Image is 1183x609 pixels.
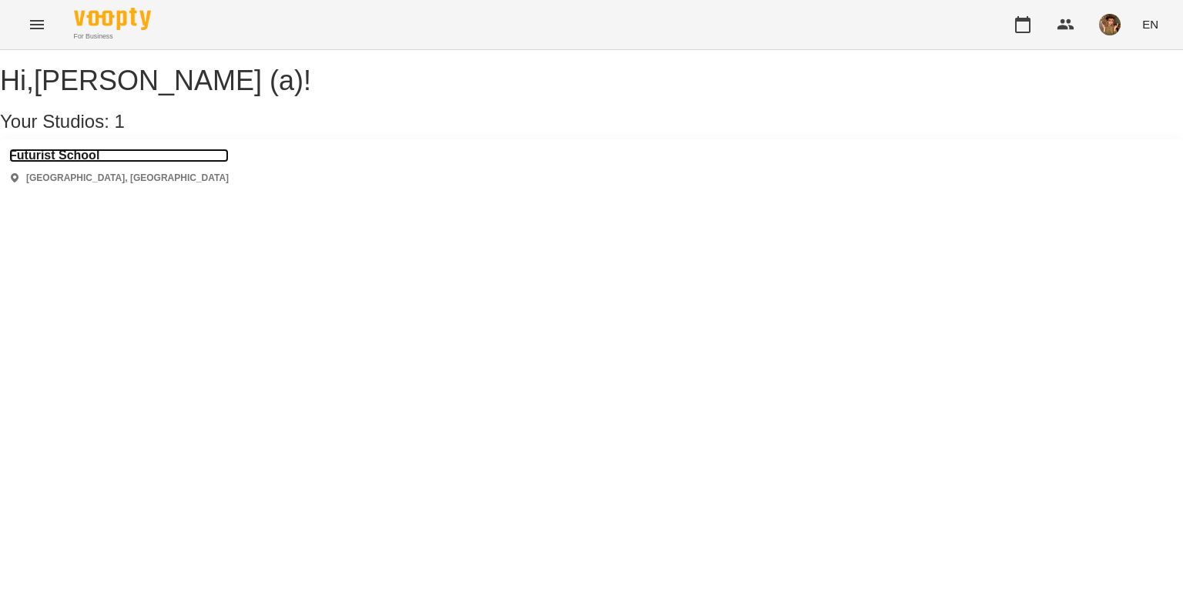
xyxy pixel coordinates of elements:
a: Futurist School [9,149,229,162]
button: EN [1136,10,1165,38]
button: Menu [18,6,55,43]
span: For Business [74,32,151,42]
img: 166010c4e833d35833869840c76da126.jpeg [1099,14,1121,35]
span: EN [1142,16,1158,32]
p: [GEOGRAPHIC_DATA], [GEOGRAPHIC_DATA] [26,172,229,185]
span: 1 [115,111,125,132]
img: Voopty Logo [74,8,151,30]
